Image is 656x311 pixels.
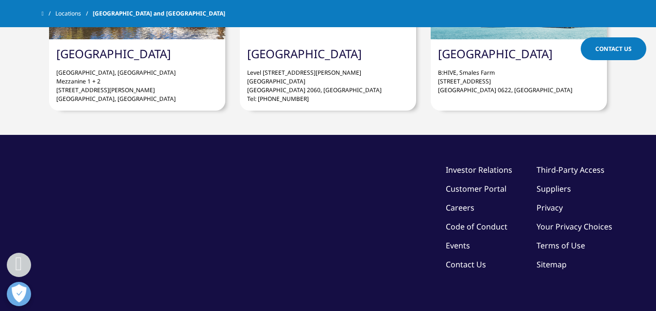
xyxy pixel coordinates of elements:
a: Terms of Use [537,240,585,251]
a: Investor Relations [446,164,512,175]
a: Privacy [537,202,563,213]
a: Careers [446,202,474,213]
a: Suppliers [537,183,571,194]
a: Customer Portal [446,183,506,194]
a: Contact Us [581,37,646,60]
a: Events [446,240,470,251]
a: [GEOGRAPHIC_DATA] [438,46,553,62]
a: [GEOGRAPHIC_DATA] [247,46,362,62]
a: Locations [55,5,93,22]
a: Your Privacy Choices [537,221,615,232]
span: Contact Us [595,45,632,53]
button: Open Preferences [7,282,31,306]
p: B:HIVE, Smales Farm [STREET_ADDRESS] [GEOGRAPHIC_DATA] 0622, [GEOGRAPHIC_DATA] [438,61,600,95]
p: [GEOGRAPHIC_DATA], [GEOGRAPHIC_DATA] Mezzanine 1 + 2 [STREET_ADDRESS][PERSON_NAME] [GEOGRAPHIC_DA... [56,61,218,103]
a: Contact Us [446,259,486,270]
a: Third-Party Access [537,164,605,175]
a: Code of Conduct [446,221,507,232]
a: Sitemap [537,259,567,270]
span: [GEOGRAPHIC_DATA] and [GEOGRAPHIC_DATA] [93,5,225,22]
a: [GEOGRAPHIC_DATA] [56,46,171,62]
p: Level [STREET_ADDRESS][PERSON_NAME] [GEOGRAPHIC_DATA] [GEOGRAPHIC_DATA] 2060, [GEOGRAPHIC_DATA] T... [247,61,409,103]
